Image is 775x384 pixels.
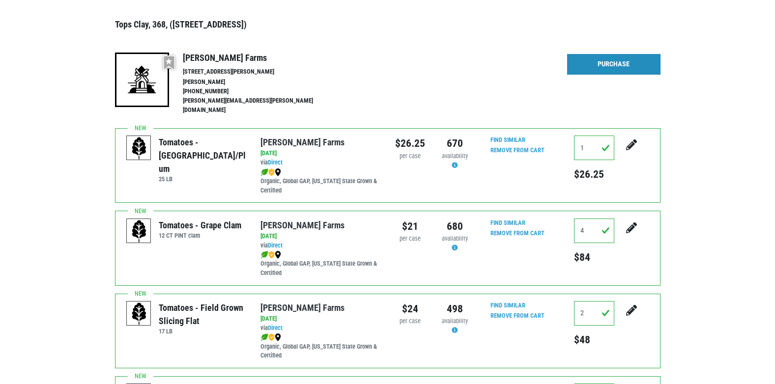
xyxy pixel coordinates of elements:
[127,219,151,244] img: placeholder-variety-43d6402dacf2d531de610a020419775a.svg
[159,219,241,232] div: Tomatoes - Grape Clam
[485,310,550,322] input: Remove From Cart
[127,302,151,326] img: placeholder-variety-43d6402dacf2d531de610a020419775a.svg
[268,251,275,259] img: safety-e55c860ca8c00a9c171001a62a92dabd.png
[268,168,275,176] img: safety-e55c860ca8c00a9c171001a62a92dabd.png
[442,235,468,242] span: availability
[183,87,334,96] li: [PHONE_NUMBER]
[440,136,470,151] div: 670
[183,67,334,77] li: [STREET_ADDRESS][PERSON_NAME]
[183,78,334,87] li: [PERSON_NAME]
[490,302,525,309] a: Find Similar
[260,250,380,278] div: Organic, Global GAP, [US_STATE] State Grown & Certified
[260,324,380,333] div: via
[574,136,614,160] input: Qty
[260,232,380,241] div: [DATE]
[260,137,344,147] a: [PERSON_NAME] Farms
[275,168,281,176] img: map_marker-0e94453035b3232a4d21701695807de9.png
[440,301,470,317] div: 498
[260,168,268,176] img: leaf-e5c59151409436ccce96b2ca1b28e03c.png
[275,333,281,341] img: map_marker-0e94453035b3232a4d21701695807de9.png
[442,152,468,160] span: availability
[574,301,614,326] input: Qty
[574,168,614,181] h5: $26.25
[183,53,334,63] h4: [PERSON_NAME] Farms
[275,251,281,259] img: map_marker-0e94453035b3232a4d21701695807de9.png
[395,234,425,244] div: per case
[159,175,246,183] h6: 25 LB
[183,96,334,115] li: [PERSON_NAME][EMAIL_ADDRESS][PERSON_NAME][DOMAIN_NAME]
[268,333,275,341] img: safety-e55c860ca8c00a9c171001a62a92dabd.png
[260,314,380,324] div: [DATE]
[260,302,344,313] a: [PERSON_NAME] Farms
[127,136,151,161] img: placeholder-variety-43d6402dacf2d531de610a020419775a.svg
[268,324,283,331] a: Direct
[268,159,283,166] a: Direct
[442,317,468,325] span: availability
[395,152,425,161] div: per case
[440,219,470,234] div: 680
[395,317,425,326] div: per case
[268,242,283,249] a: Direct
[260,220,344,230] a: [PERSON_NAME] Farms
[159,232,241,239] h6: 12 CT PINT clam
[260,333,268,341] img: leaf-e5c59151409436ccce96b2ca1b28e03c.png
[260,241,380,250] div: via
[395,219,425,234] div: $21
[260,149,380,158] div: [DATE]
[115,53,169,107] img: 19-7441ae2ccb79c876ff41c34f3bd0da69.png
[395,136,425,151] div: $26.25
[159,328,246,335] h6: 17 LB
[490,136,525,143] a: Find Similar
[260,158,380,167] div: via
[260,333,380,361] div: Organic, Global GAP, [US_STATE] State Grown & Certified
[485,145,550,156] input: Remove From Cart
[574,333,614,346] h5: $48
[159,301,246,328] div: Tomatoes - Field Grown Slicing Flat
[574,219,614,243] input: Qty
[260,167,380,195] div: Organic, Global GAP, [US_STATE] State Grown & Certified
[490,219,525,226] a: Find Similar
[260,251,268,259] img: leaf-e5c59151409436ccce96b2ca1b28e03c.png
[485,228,550,239] input: Remove From Cart
[395,301,425,317] div: $24
[159,136,246,175] div: Tomatoes - [GEOGRAPHIC_DATA]/Plum
[115,19,660,30] h3: Tops Clay, 368, ([STREET_ADDRESS])
[574,251,614,264] h5: $84
[567,54,660,75] a: Purchase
